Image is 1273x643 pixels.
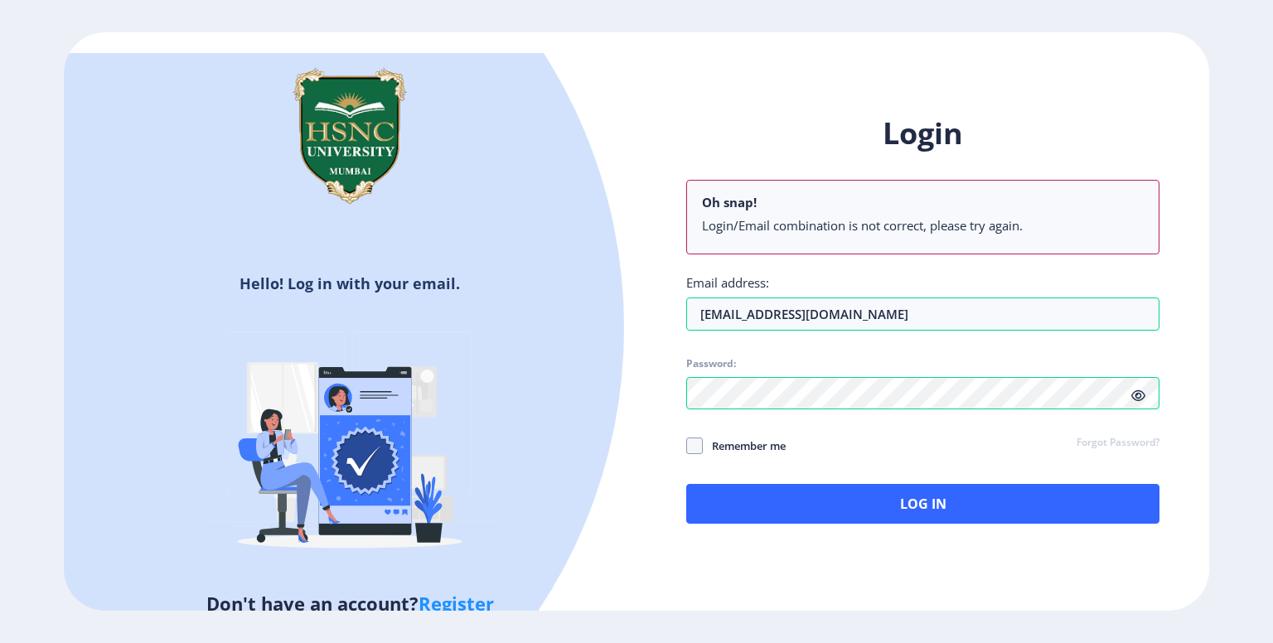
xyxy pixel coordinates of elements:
span: Remember me [703,436,786,456]
li: Login/Email combination is not correct, please try again. [702,217,1144,234]
img: Verified-rafiki.svg [205,300,495,590]
h1: Login [686,114,1159,153]
label: Password: [686,357,736,370]
b: Oh snap! [702,194,757,210]
img: hsnc.png [267,53,433,219]
button: Log In [686,484,1159,524]
a: Register [419,591,494,616]
label: Email address: [686,274,769,291]
input: Email address [686,297,1159,331]
h5: Don't have an account? [76,590,624,616]
a: Forgot Password? [1077,436,1159,451]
